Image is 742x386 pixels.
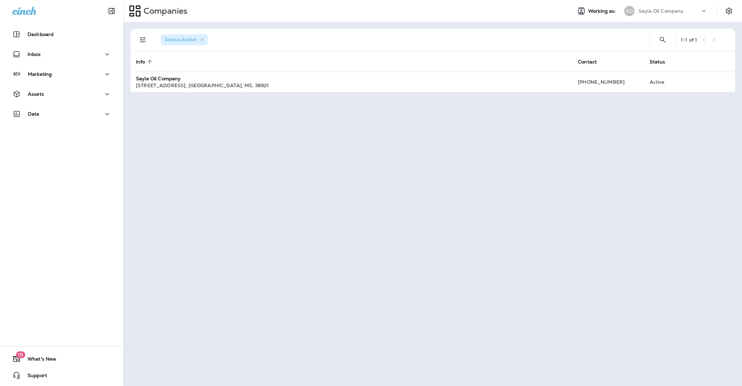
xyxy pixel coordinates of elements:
div: Status:Active [161,34,208,45]
button: 19What's New [7,352,117,366]
span: 19 [16,351,25,358]
span: Contact [578,59,606,65]
button: Search Companies [656,33,670,47]
p: Assets [28,91,44,97]
span: Working as: [588,8,617,14]
div: 1 - 1 of 1 [681,37,697,43]
button: Assets [7,87,117,101]
button: Filters [136,33,150,47]
p: Marketing [28,71,52,77]
button: Inbox [7,47,117,61]
strong: Sayle Oil Company [136,75,181,82]
span: Support [21,373,47,381]
p: Dashboard [27,32,54,37]
p: Sayle Oil Company [639,8,683,14]
span: Status [650,59,674,65]
p: Companies [141,6,187,16]
span: Status : Active [165,36,196,43]
button: Dashboard [7,27,117,41]
p: Data [28,111,39,117]
button: Settings [723,5,735,17]
div: [STREET_ADDRESS] , [GEOGRAPHIC_DATA] , MS , 38921 [136,82,567,89]
td: [PHONE_NUMBER] [572,72,644,92]
p: Inbox [27,51,41,57]
button: Collapse Sidebar [102,4,121,18]
span: What's New [21,356,56,364]
button: Marketing [7,67,117,81]
button: Support [7,369,117,382]
button: Data [7,107,117,121]
span: Info [136,59,145,65]
span: Contact [578,59,597,65]
div: SO [624,6,635,16]
span: Info [136,59,154,65]
td: Active [644,72,691,92]
span: Status [650,59,665,65]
